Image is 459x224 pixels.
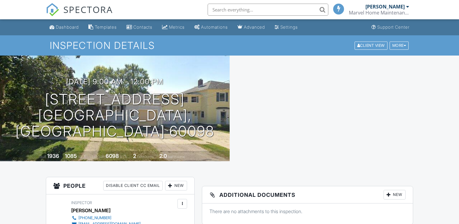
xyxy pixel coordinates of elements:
h3: Additional Documents [202,186,413,203]
input: Search everything... [208,4,328,16]
span: SPECTORA [63,3,113,16]
a: Advanced [235,22,267,33]
div: Templates [95,24,117,30]
span: Lot Size [92,154,105,159]
div: [PHONE_NUMBER] [78,216,111,220]
a: Automations (Basic) [192,22,230,33]
a: Support Center [369,22,412,33]
a: Metrics [160,22,187,33]
div: Metrics [169,24,185,30]
div: Disable Client CC Email [103,181,163,190]
div: New [165,181,187,190]
div: Settings [280,24,298,30]
span: bathrooms [168,154,185,159]
div: Dashboard [56,24,79,30]
h1: Inspection Details [50,40,409,51]
span: sq.ft. [120,154,127,159]
div: Marvel Home Maintenance and Inspections [349,10,409,16]
div: 1936 [47,153,59,159]
a: Settings [272,22,300,33]
span: bedrooms [137,154,154,159]
div: 6098 [106,153,119,159]
img: The Best Home Inspection Software - Spectora [46,3,59,16]
span: Inspector [71,200,92,205]
div: Client View [355,41,387,50]
div: [PERSON_NAME] [365,4,405,10]
a: Contacts [124,22,155,33]
h3: [DATE] 9:00 am - 12:00 pm [66,78,163,86]
div: 2.0 [159,153,167,159]
div: Advanced [244,24,265,30]
a: Dashboard [47,22,81,33]
div: [PERSON_NAME] [71,206,110,215]
div: More [390,41,409,50]
div: Support Center [377,24,410,30]
h1: [STREET_ADDRESS] [GEOGRAPHIC_DATA], [GEOGRAPHIC_DATA] 60098 [10,91,220,139]
div: 1085 [65,153,77,159]
span: sq. ft. [78,154,86,159]
span: Built [40,154,46,159]
div: Automations [201,24,228,30]
div: Contacts [133,24,152,30]
div: New [384,190,406,200]
a: SPECTORA [46,8,113,21]
h3: People [46,177,194,194]
a: [PHONE_NUMBER] [71,215,141,221]
div: 2 [133,153,136,159]
a: Templates [86,22,119,33]
a: Client View [354,43,389,47]
p: There are no attachments to this inspection. [209,208,406,215]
